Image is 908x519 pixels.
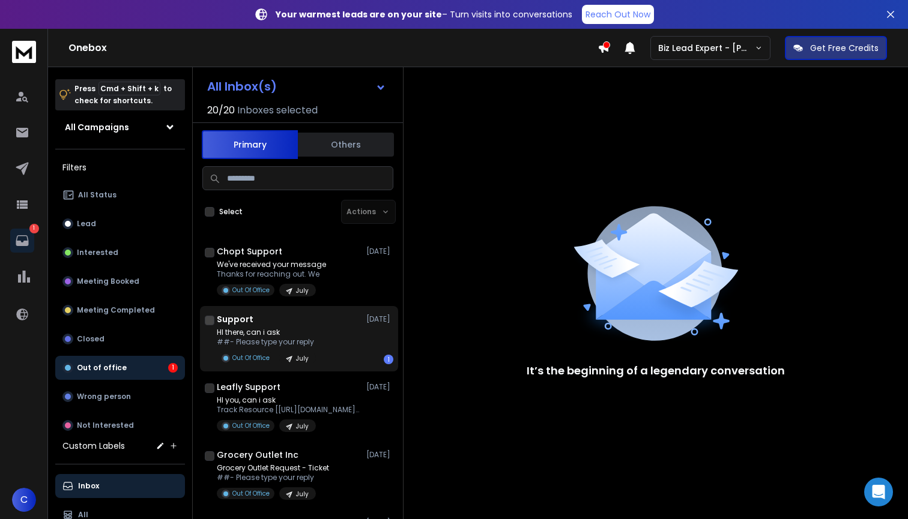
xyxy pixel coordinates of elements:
span: 20 / 20 [207,103,235,118]
button: Get Free Credits [785,36,887,60]
p: HI there, can i ask [217,328,316,337]
h1: All Campaigns [65,121,129,133]
div: 1 [384,355,393,364]
button: Not Interested [55,413,185,437]
p: All Status [78,190,117,200]
button: C [12,488,36,512]
p: Not Interested [77,421,134,430]
p: Out Of Office [232,353,270,362]
p: Reach Out Now [586,8,650,20]
h3: Custom Labels [62,440,125,452]
p: HI you, can i ask [217,395,361,405]
p: It’s the beginning of a legendary conversation [527,362,785,379]
strong: Your warmest leads are on your site [276,8,442,20]
p: ##- Please type your reply [217,473,329,482]
p: Out Of Office [232,286,270,295]
button: All Campaigns [55,115,185,139]
p: Press to check for shortcuts. [74,83,172,107]
a: Reach Out Now [582,5,654,24]
button: Others [298,131,394,158]
p: Inbox [78,481,99,491]
h1: Grocery Outlet Inc [217,449,298,461]
button: Wrong person [55,385,185,409]
p: [DATE] [366,314,393,324]
h1: Support [217,313,253,325]
p: Track Resource [[URL][DOMAIN_NAME]] Hello, Thanks for submitting [217,405,361,415]
p: July [296,354,309,363]
p: Out Of Office [232,421,270,430]
button: Out of office1 [55,356,185,380]
p: – Turn visits into conversations [276,8,572,20]
p: [DATE] [366,382,393,392]
label: Select [219,207,243,217]
h1: Chopt Support [217,245,282,257]
p: July [296,286,309,295]
button: Inbox [55,474,185,498]
p: July [296,422,309,431]
button: Closed [55,327,185,351]
p: [DATE] [366,450,393,460]
span: Cmd + Shift + k [98,82,160,95]
h3: Filters [55,159,185,176]
p: Meeting Booked [77,277,139,286]
p: We've received your message [217,260,326,269]
p: Meeting Completed [77,305,155,315]
p: Closed [77,334,104,344]
p: July [296,490,309,499]
div: 1 [168,363,178,373]
p: Get Free Credits [810,42,879,54]
p: [DATE] [366,247,393,256]
p: ##- Please type your reply [217,337,316,347]
button: All Status [55,183,185,207]
a: 1 [10,229,34,253]
h1: Onebox [68,41,598,55]
p: Out Of Office [232,489,270,498]
button: Interested [55,241,185,265]
div: Open Intercom Messenger [864,478,893,506]
img: logo [12,41,36,63]
h3: Inboxes selected [237,103,318,118]
p: Thanks for reaching out. We [217,269,326,279]
p: Grocery Outlet Request - Ticket [217,463,329,473]
button: Meeting Booked [55,269,185,293]
p: Wrong person [77,392,131,401]
button: Lead [55,212,185,236]
button: All Inbox(s) [198,74,396,98]
p: Out of office [77,363,127,373]
p: Interested [77,248,118,257]
p: Lead [77,219,96,229]
button: Meeting Completed [55,298,185,322]
h1: Leafly Support [217,381,280,393]
button: Primary [202,130,298,159]
p: 1 [29,224,39,233]
p: Biz Lead Expert - [PERSON_NAME] [658,42,755,54]
h1: All Inbox(s) [207,80,277,92]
